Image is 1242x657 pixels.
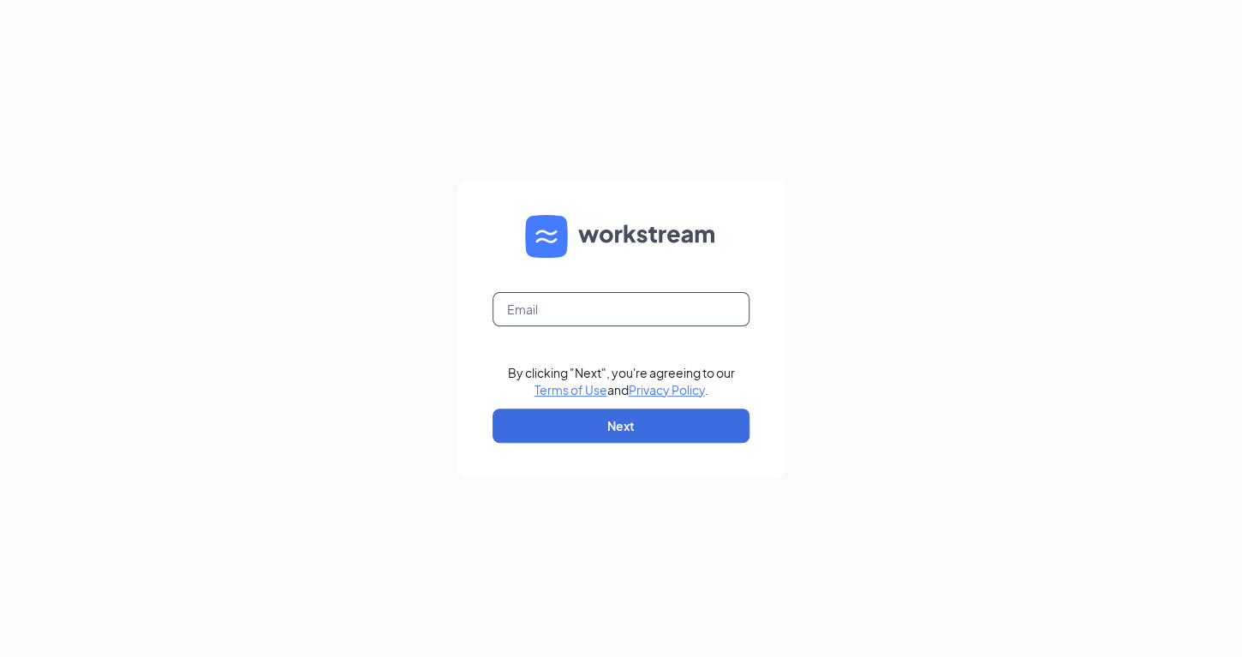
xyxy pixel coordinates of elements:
div: By clicking "Next", you're agreeing to our and . [508,364,735,398]
a: Terms of Use [534,382,607,397]
img: WS logo and Workstream text [525,215,717,258]
button: Next [493,409,749,443]
a: Privacy Policy [629,382,705,397]
input: Email [493,292,749,326]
